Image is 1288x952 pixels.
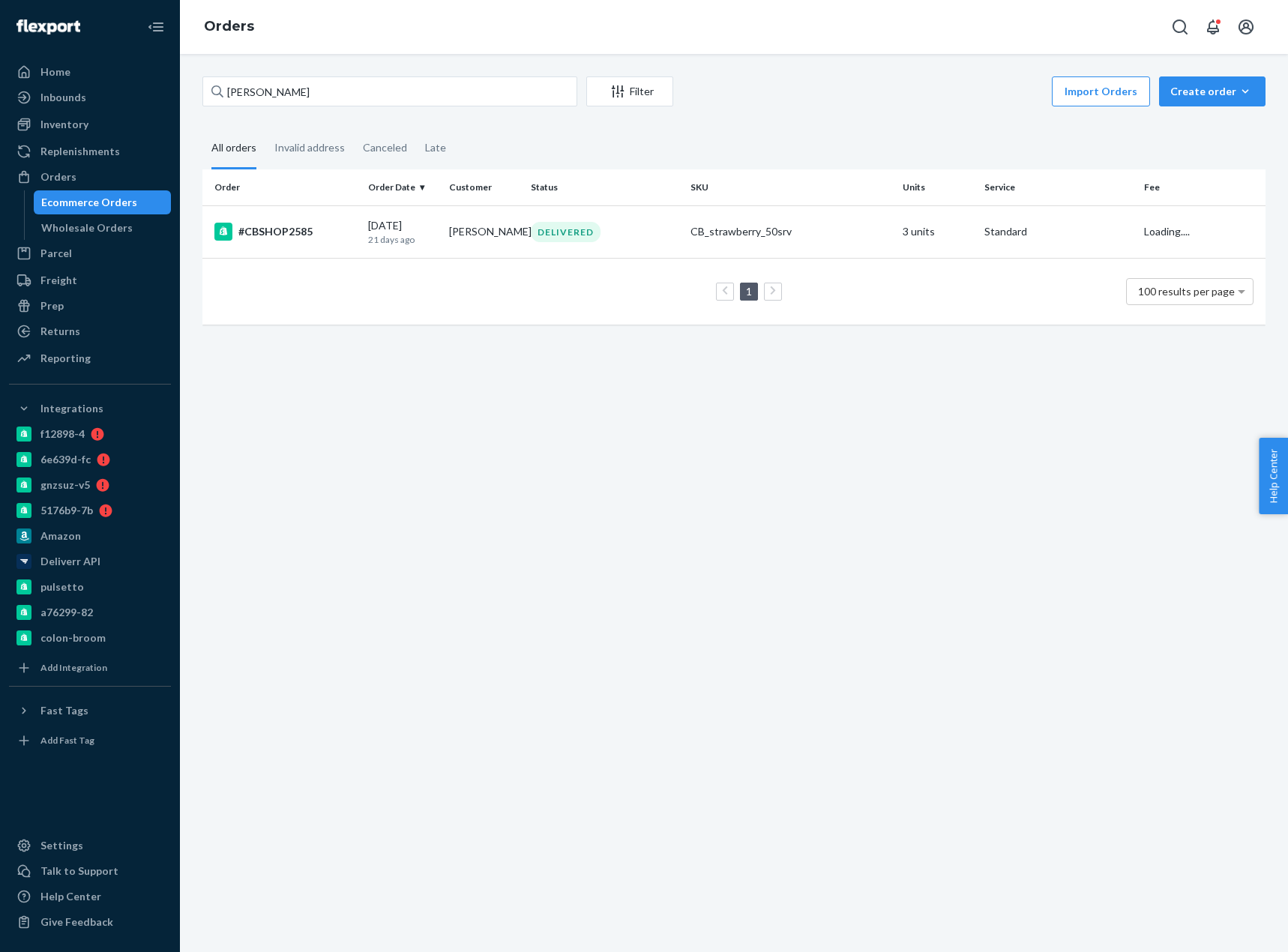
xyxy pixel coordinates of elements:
[9,473,171,497] a: gnzsuz-v5
[9,448,171,472] a: 6e639d-fc
[40,630,106,645] div: colon-broom
[684,169,897,205] th: SKU
[9,910,171,934] button: Give Feedback
[9,549,171,573] a: Deliverr API
[897,169,978,205] th: Units
[40,351,91,366] div: Reporting
[9,626,171,650] a: colon-broom
[9,885,171,909] a: Help Center
[192,5,266,49] ol: breadcrumbs
[449,181,519,193] div: Customer
[743,285,755,298] a: Page 1 is your current page
[40,703,88,718] div: Fast Tags
[978,169,1138,205] th: Service
[9,268,171,292] a: Freight
[34,216,172,240] a: Wholesale Orders
[211,128,256,169] div: All orders
[40,864,118,879] div: Talk to Support
[40,838,83,853] div: Settings
[274,128,345,167] div: Invalid address
[40,298,64,313] div: Prep
[9,656,171,680] a: Add Integration
[9,729,171,753] a: Add Fast Tag
[40,117,88,132] div: Inventory
[141,12,171,42] button: Close Navigation
[40,579,84,594] div: pulsetto
[1052,76,1150,106] button: Import Orders
[40,477,90,492] div: gnzsuz-v5
[9,139,171,163] a: Replenishments
[9,422,171,446] a: f12898-4
[443,205,525,258] td: [PERSON_NAME]
[9,834,171,858] a: Settings
[984,224,1132,239] p: Standard
[1138,169,1266,205] th: Fee
[9,112,171,136] a: Inventory
[40,661,107,674] div: Add Integration
[690,224,891,239] div: CB_strawberry_50srv
[40,273,77,288] div: Freight
[40,169,76,184] div: Orders
[9,294,171,318] a: Prep
[41,195,137,210] div: Ecommerce Orders
[202,169,362,205] th: Order
[1138,285,1235,298] span: 100 results per page
[425,128,446,167] div: Late
[16,19,80,34] img: Flexport logo
[897,205,978,258] td: 3 units
[202,76,577,106] input: Search orders
[40,246,72,261] div: Parcel
[586,76,673,106] button: Filter
[362,169,444,205] th: Order Date
[9,498,171,522] a: 5176b9-7b
[1159,76,1266,106] button: Create order
[1198,12,1228,42] button: Open notifications
[1138,205,1266,258] td: Loading....
[1170,84,1254,99] div: Create order
[9,241,171,265] a: Parcel
[368,233,438,246] p: 21 days ago
[40,528,81,543] div: Amazon
[34,190,172,214] a: Ecommerce Orders
[9,859,171,883] a: Talk to Support
[368,218,438,246] div: [DATE]
[9,575,171,599] a: pulsetto
[40,915,113,930] div: Give Feedback
[214,223,356,241] div: #CBSHOP2585
[40,503,93,518] div: 5176b9-7b
[1231,12,1261,42] button: Open account menu
[9,346,171,370] a: Reporting
[40,64,70,79] div: Home
[531,222,601,242] div: DELIVERED
[40,554,100,569] div: Deliverr API
[41,220,133,235] div: Wholesale Orders
[9,397,171,421] button: Integrations
[525,169,684,205] th: Status
[40,324,80,339] div: Returns
[587,84,672,99] div: Filter
[1259,438,1288,514] button: Help Center
[40,605,93,620] div: a76299-82
[9,85,171,109] a: Inbounds
[204,18,254,34] a: Orders
[9,699,171,723] button: Fast Tags
[9,524,171,548] a: Amazon
[40,427,85,442] div: f12898-4
[40,144,120,159] div: Replenishments
[363,128,407,167] div: Canceled
[9,600,171,624] a: a76299-82
[40,452,91,467] div: 6e639d-fc
[9,319,171,343] a: Returns
[1165,12,1195,42] button: Open Search Box
[40,401,103,416] div: Integrations
[9,165,171,189] a: Orders
[40,734,94,747] div: Add Fast Tag
[40,90,86,105] div: Inbounds
[40,889,101,904] div: Help Center
[9,60,171,84] a: Home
